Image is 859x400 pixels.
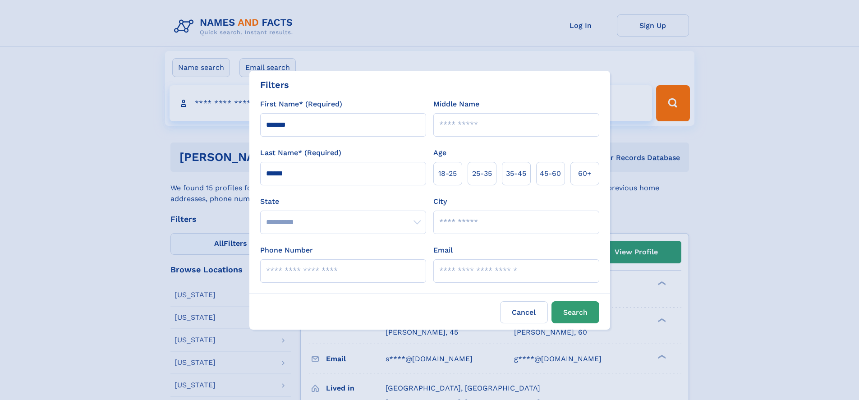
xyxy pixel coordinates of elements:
button: Search [551,301,599,323]
label: Age [433,147,446,158]
label: Cancel [500,301,548,323]
label: Email [433,245,453,256]
label: Last Name* (Required) [260,147,341,158]
div: Filters [260,78,289,92]
label: City [433,196,447,207]
label: Phone Number [260,245,313,256]
span: 25‑35 [472,168,492,179]
span: 45‑60 [540,168,561,179]
span: 60+ [578,168,592,179]
label: Middle Name [433,99,479,110]
label: First Name* (Required) [260,99,342,110]
span: 18‑25 [438,168,457,179]
label: State [260,196,426,207]
span: 35‑45 [506,168,526,179]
